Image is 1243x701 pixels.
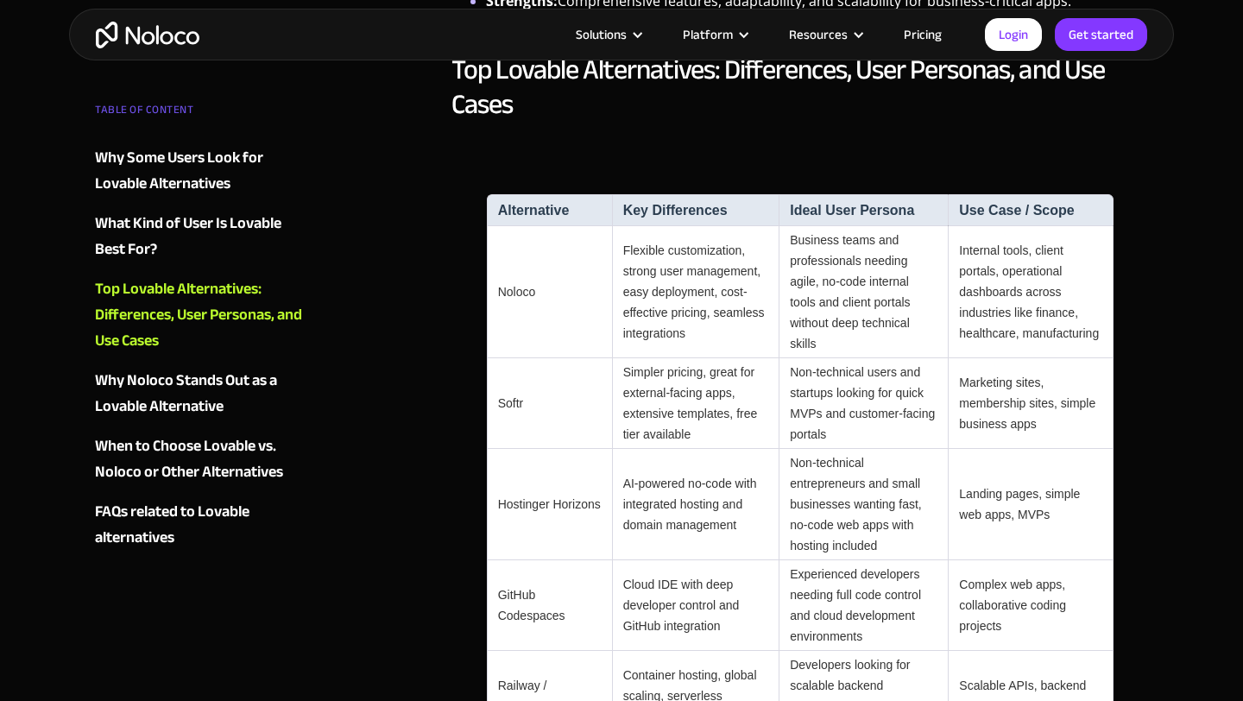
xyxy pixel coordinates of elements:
[487,358,612,449] td: Softr
[948,449,1113,560] td: Landing pages, simple web apps, MVPs
[779,560,948,651] td: Experienced developers needing full code control and cloud development environments
[779,226,948,358] td: Business teams and professionals needing agile, no-code internal tools and client portals without...
[948,358,1113,449] td: Marketing sites, membership sites, simple business apps
[487,560,612,651] td: GitHub Codespaces
[779,449,948,560] td: Non-technical entrepreneurs and small businesses wanting fast, no-code web apps with hosting incl...
[661,23,767,46] div: Platform
[612,358,779,449] td: Simpler pricing, great for external-facing apps, extensive templates, free tier available
[767,23,882,46] div: Resources
[95,145,304,197] a: Why Some Users Look for Lovable Alternatives
[96,22,199,48] a: home
[554,23,661,46] div: Solutions
[487,226,612,358] td: Noloco
[451,53,1148,156] h2: Top Lovable Alternatives: Differences, User Personas, and Use Cases ‍
[948,194,1113,226] th: Use Case / Scope
[95,276,304,354] a: Top Lovable Alternatives: Differences, User Personas, and Use Cases‍
[1055,18,1147,51] a: Get started
[576,23,627,46] div: Solutions
[612,560,779,651] td: Cloud IDE with deep developer control and GitHub integration
[789,23,848,46] div: Resources
[948,226,1113,358] td: Internal tools, client portals, operational dashboards across industries like finance, healthcare...
[487,194,612,226] th: Alternative
[612,226,779,358] td: Flexible customization, strong user management, easy deployment, cost-effective pricing, seamless...
[612,449,779,560] td: AI-powered no-code with integrated hosting and domain management
[683,23,733,46] div: Platform
[612,194,779,226] th: Key Differences
[95,97,304,131] div: TABLE OF CONTENT
[487,449,612,560] td: Hostinger Horizons
[882,23,963,46] a: Pricing
[985,18,1042,51] a: Login
[95,211,304,262] a: What Kind of User Is Lovable Best For?
[95,499,304,551] a: FAQs related to Lovable alternatives
[779,194,948,226] th: Ideal User Persona
[779,358,948,449] td: Non-technical users and startups looking for quick MVPs and customer-facing portals
[95,433,304,485] a: When to Choose Lovable vs. Noloco or Other Alternatives
[95,368,304,420] a: Why Noloco Stands Out as a Lovable Alternative
[948,560,1113,651] td: Complex web apps, collaborative coding projects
